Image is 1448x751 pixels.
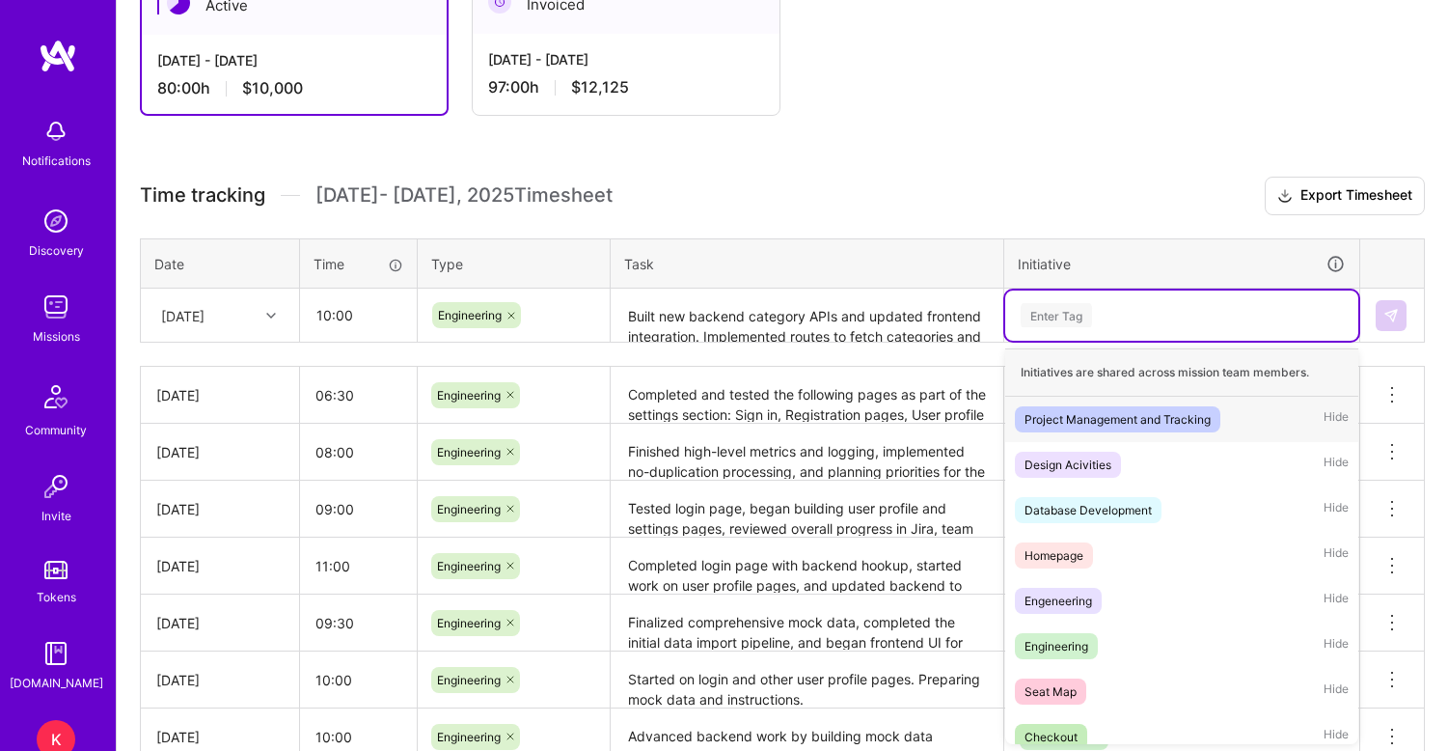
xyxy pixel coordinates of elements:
[437,388,501,403] span: Engineering
[613,369,1001,422] textarea: Completed and tested the following pages as part of the settings section: Sign in, Registration p...
[1324,452,1349,478] span: Hide
[300,654,417,706] input: HH:MM
[1277,186,1293,207] i: icon Download
[300,427,417,478] input: HH:MM
[1025,636,1088,656] div: Engineering
[437,616,501,630] span: Engineering
[44,561,68,579] img: tokens
[141,238,300,289] th: Date
[37,202,75,240] img: discovery
[1025,455,1111,475] div: Design Acivities
[613,426,1001,479] textarea: Finished high-level metrics and logging, implemented no-duplication processing, and planning prio...
[1383,308,1399,323] img: Submit
[571,77,629,97] span: $12,125
[437,445,501,459] span: Engineering
[1324,724,1349,750] span: Hide
[10,673,103,693] div: [DOMAIN_NAME]
[37,587,76,607] div: Tokens
[611,238,1004,289] th: Task
[1025,591,1092,611] div: Engeneering
[300,484,417,535] input: HH:MM
[437,559,501,573] span: Engineering
[33,326,80,347] div: Missions
[1324,497,1349,523] span: Hide
[437,673,501,687] span: Engineering
[437,502,501,516] span: Engineering
[1324,633,1349,659] span: Hide
[488,77,764,97] div: 97:00 h
[37,467,75,506] img: Invite
[1025,730,1089,744] span: Engineering
[438,308,502,322] span: Engineering
[613,540,1001,593] textarea: Completed login page with backend hookup, started work on user profile pages, and updated backend...
[315,183,613,208] span: [DATE] - [DATE] , 2025 Timesheet
[37,112,75,151] img: bell
[140,183,265,208] span: Time tracking
[300,598,417,649] input: HH:MM
[156,613,284,633] div: [DATE]
[1324,406,1349,432] span: Hide
[437,730,501,744] span: Engineering
[156,727,284,747] div: [DATE]
[1324,679,1349,705] span: Hide
[488,49,764,70] div: [DATE] - [DATE]
[613,597,1001,650] textarea: Finalized comprehensive mock data, completed the initial data import pipeline, and began frontend...
[156,442,284,462] div: [DATE]
[156,556,284,576] div: [DATE]
[41,506,71,526] div: Invite
[33,374,79,420] img: Community
[37,634,75,673] img: guide book
[1265,177,1425,215] button: Export Timesheet
[1025,727,1078,747] div: Checkout
[156,385,284,405] div: [DATE]
[613,291,1001,342] textarea: Built new backend category APIs and updated frontend integration. Implemented routes to fetch cat...
[156,670,284,690] div: [DATE]
[1025,500,1152,520] div: Database Development
[157,78,431,98] div: 80:00 h
[1025,681,1077,702] div: Seat Map
[1021,300,1092,330] div: Enter Tag
[157,50,431,70] div: [DATE] - [DATE]
[156,499,284,519] div: [DATE]
[300,541,417,592] input: HH:MM
[613,483,1001,536] textarea: Tested login page, began building user profile and settings pages, reviewed overall progress in J...
[1025,409,1211,430] div: Project Management and Tracking
[1005,348,1358,397] div: Initiatives are shared across mission team members.
[29,240,84,261] div: Discovery
[1018,253,1346,275] div: Initiative
[301,290,416,341] input: HH:MM
[613,654,1001,707] textarea: Started on login and other user profile pages. Preparing mock data and instructions.
[1025,545,1083,566] div: Homepage
[242,78,303,98] span: $10,000
[39,39,77,73] img: logo
[37,288,75,326] img: teamwork
[418,238,611,289] th: Type
[161,305,205,325] div: [DATE]
[22,151,91,171] div: Notifications
[266,311,276,320] i: icon Chevron
[25,420,87,440] div: Community
[300,370,417,421] input: HH:MM
[314,254,403,274] div: Time
[1324,542,1349,569] span: Hide
[1324,588,1349,614] span: Hide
